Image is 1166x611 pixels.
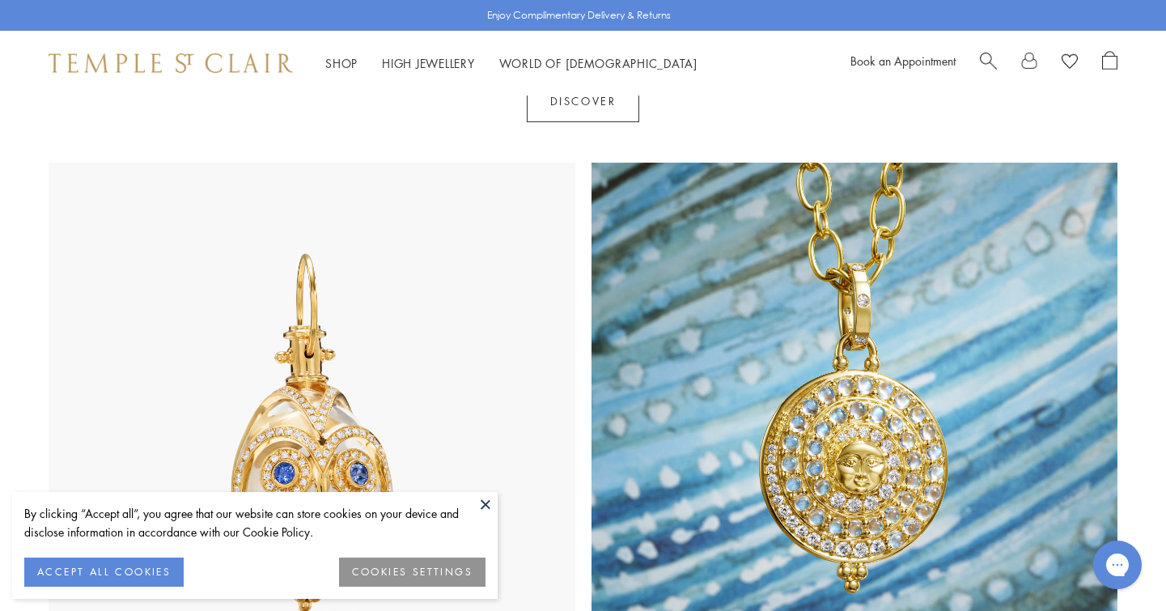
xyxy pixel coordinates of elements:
[1102,51,1117,75] a: Open Shopping Bag
[24,504,485,541] div: By clicking “Accept all”, you agree that our website can store cookies on your device and disclos...
[24,558,184,587] button: ACCEPT ALL COOKIES
[499,55,697,71] a: World of [DEMOGRAPHIC_DATA]World of [DEMOGRAPHIC_DATA]
[382,55,475,71] a: High JewelleryHigh Jewellery
[1085,535,1150,595] iframe: Gorgias live chat messenger
[1062,51,1078,75] a: View Wishlist
[325,55,358,71] a: ShopShop
[325,53,697,74] nav: Main navigation
[850,53,956,69] a: Book an Appointment
[49,53,293,73] img: Temple St. Clair
[339,558,485,587] button: COOKIES SETTINGS
[980,51,997,75] a: Search
[527,80,640,122] a: Discover
[487,7,671,23] p: Enjoy Complimentary Delivery & Returns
